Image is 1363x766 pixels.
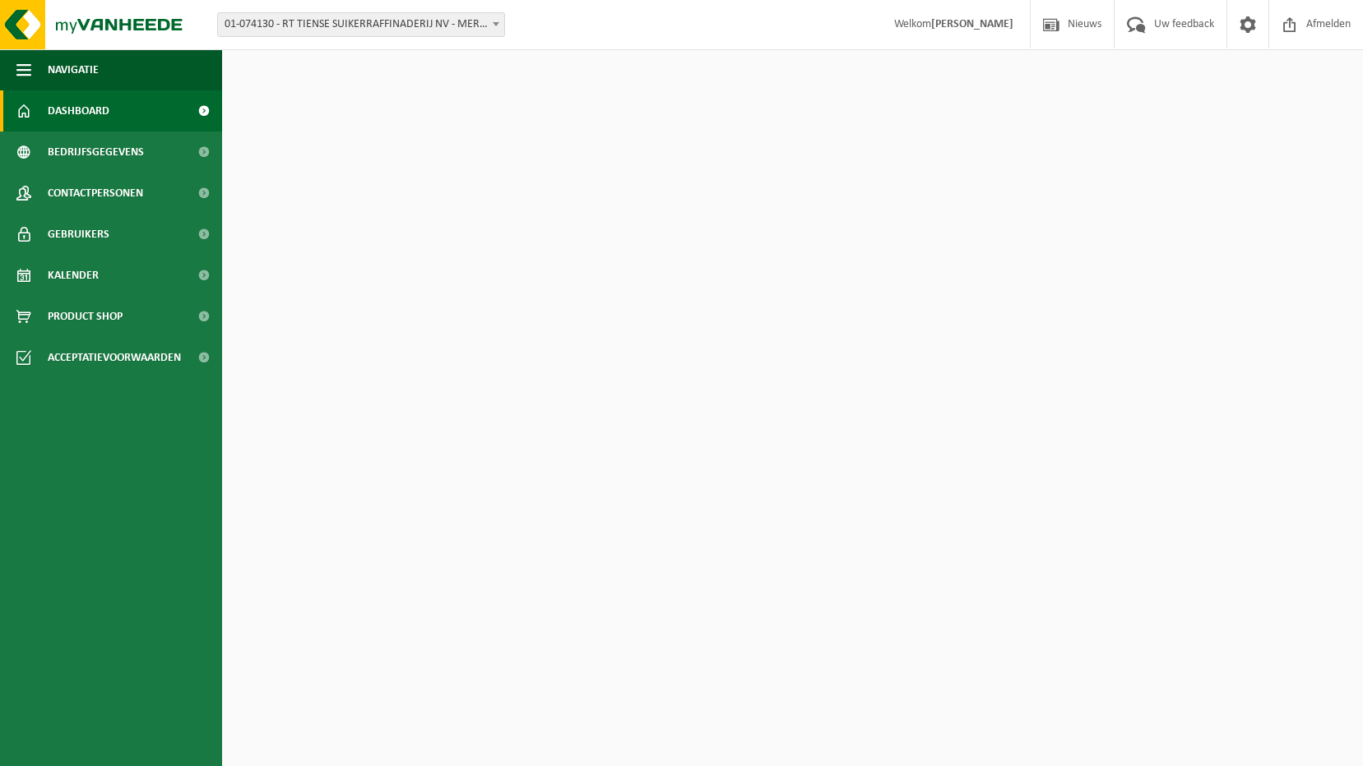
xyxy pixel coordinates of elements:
[48,337,181,378] span: Acceptatievoorwaarden
[48,49,99,90] span: Navigatie
[48,173,143,214] span: Contactpersonen
[48,296,123,337] span: Product Shop
[48,132,144,173] span: Bedrijfsgegevens
[48,90,109,132] span: Dashboard
[217,12,505,37] span: 01-074130 - RT TIENSE SUIKERRAFFINADERIJ NV - MERKSEM
[218,13,504,36] span: 01-074130 - RT TIENSE SUIKERRAFFINADERIJ NV - MERKSEM
[931,18,1013,30] strong: [PERSON_NAME]
[48,255,99,296] span: Kalender
[48,214,109,255] span: Gebruikers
